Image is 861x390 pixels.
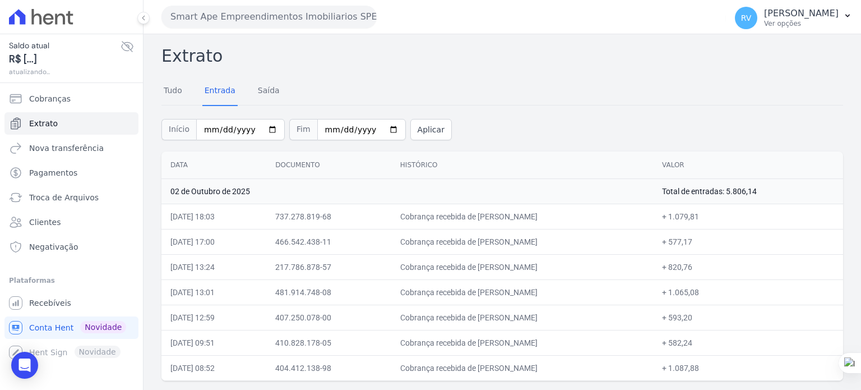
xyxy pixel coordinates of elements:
[161,330,266,355] td: [DATE] 09:51
[4,211,138,233] a: Clientes
[29,118,58,129] span: Extrato
[726,2,861,34] button: RV [PERSON_NAME] Ver opções
[266,330,391,355] td: 410.828.178-05
[4,316,138,339] a: Conta Hent Novidade
[202,77,238,106] a: Entrada
[4,186,138,209] a: Troca de Arquivos
[161,6,377,28] button: Smart Ape Empreendimentos Imobiliarios SPE LTDA
[29,217,61,228] span: Clientes
[161,204,266,229] td: [DATE] 18:03
[4,162,138,184] a: Pagamentos
[161,178,653,204] td: 02 de Outubro de 2025
[653,204,843,229] td: + 1.079,81
[161,229,266,254] td: [DATE] 17:00
[266,355,391,380] td: 404.412.138-98
[256,77,282,106] a: Saída
[9,52,121,67] span: R$ [...]
[29,167,77,178] span: Pagamentos
[653,305,843,330] td: + 593,20
[653,229,843,254] td: + 577,17
[391,305,653,330] td: Cobrança recebida de [PERSON_NAME]
[410,119,452,140] button: Aplicar
[9,67,121,77] span: atualizando...
[29,322,73,333] span: Conta Hent
[29,297,71,309] span: Recebíveis
[4,112,138,135] a: Extrato
[4,137,138,159] a: Nova transferência
[9,40,121,52] span: Saldo atual
[391,229,653,254] td: Cobrança recebida de [PERSON_NAME]
[9,88,134,364] nav: Sidebar
[161,152,266,179] th: Data
[161,43,843,68] h2: Extrato
[266,204,391,229] td: 737.278.819-68
[653,152,843,179] th: Valor
[29,143,104,154] span: Nova transferência
[161,355,266,380] td: [DATE] 08:52
[29,241,78,253] span: Negativação
[741,14,752,22] span: RV
[29,93,71,104] span: Cobranças
[11,352,38,379] div: Open Intercom Messenger
[391,355,653,380] td: Cobrança recebida de [PERSON_NAME]
[161,305,266,330] td: [DATE] 12:59
[653,355,843,380] td: + 1.087,88
[391,279,653,305] td: Cobrança recebida de [PERSON_NAME]
[391,152,653,179] th: Histórico
[266,229,391,254] td: 466.542.438-11
[4,88,138,110] a: Cobranças
[764,8,839,19] p: [PERSON_NAME]
[391,204,653,229] td: Cobrança recebida de [PERSON_NAME]
[161,119,196,140] span: Início
[653,279,843,305] td: + 1.065,08
[161,77,184,106] a: Tudo
[266,254,391,279] td: 217.786.878-57
[391,254,653,279] td: Cobrança recebida de [PERSON_NAME]
[4,236,138,258] a: Negativação
[29,192,99,203] span: Troca de Arquivos
[653,330,843,355] td: + 582,24
[9,274,134,287] div: Plataformas
[653,178,843,204] td: Total de entradas: 5.806,14
[80,321,126,333] span: Novidade
[289,119,317,140] span: Fim
[266,305,391,330] td: 407.250.078-00
[266,279,391,305] td: 481.914.748-08
[266,152,391,179] th: Documento
[161,279,266,305] td: [DATE] 13:01
[653,254,843,279] td: + 820,76
[161,254,266,279] td: [DATE] 13:24
[4,292,138,314] a: Recebíveis
[764,19,839,28] p: Ver opções
[391,330,653,355] td: Cobrança recebida de [PERSON_NAME]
